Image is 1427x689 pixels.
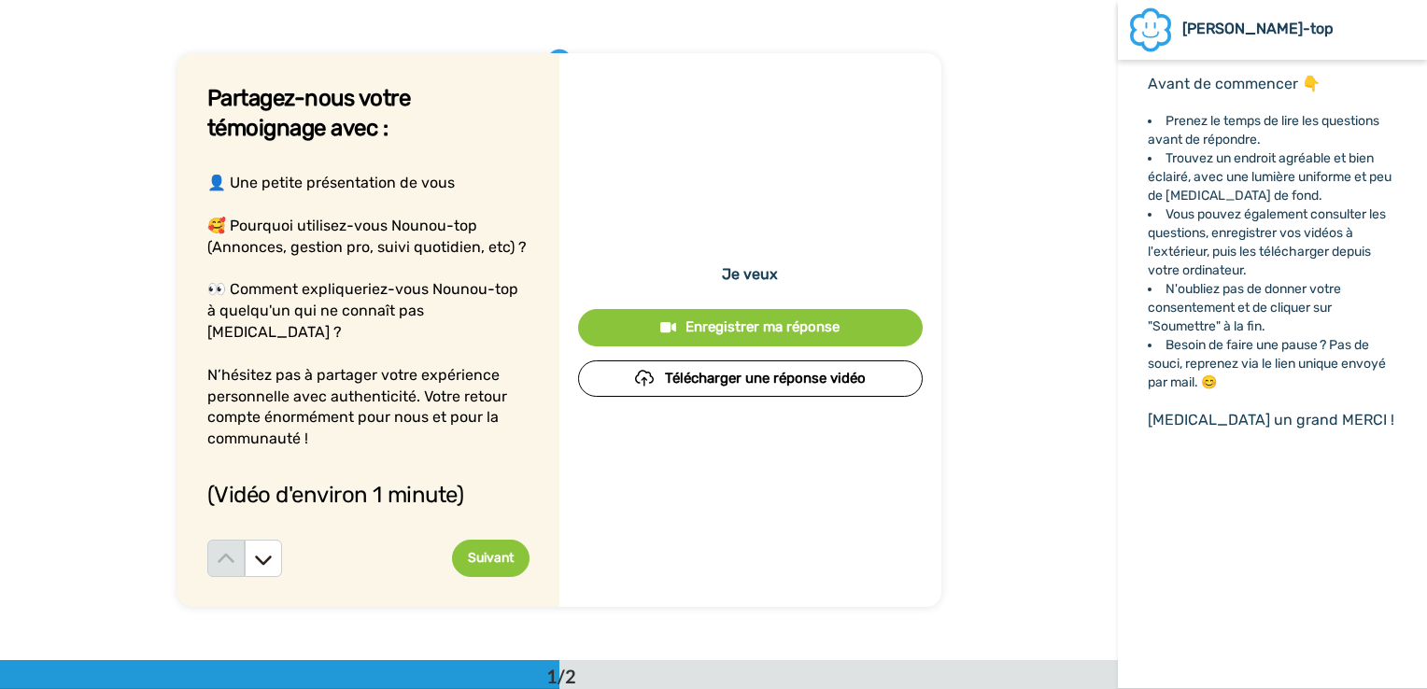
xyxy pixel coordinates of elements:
span: 👀 Comment expliqueriez-vous Nounou-top à quelqu'un qui ne connaît pas [MEDICAL_DATA] ? [207,280,522,341]
button: Télécharger une réponse vidéo [578,360,923,397]
span: Besoin de faire une pause ? Pas de souci, reprenez via le lien unique envoyé par mail. 😊 [1148,337,1389,390]
img: Profile Image [1128,7,1173,52]
span: 👤 Une petite présentation de vous [207,174,455,191]
div: [PERSON_NAME]-top [1182,20,1426,37]
p: Je veux [722,263,778,286]
span: Vous pouvez également consulter les questions, enregistrer vos vidéos à l'extérieur, puis les tél... [1148,206,1389,278]
div: 1/2 [516,663,606,689]
span: 🥰 Pourquoi utilisez-vous Nounou-top (Annonces, gestion pro, suivi quotidien, etc) ? [207,217,527,256]
span: Prenez le temps de lire les questions avant de répondre. [1148,113,1382,148]
span: Trouvez un endroit agréable et bien éclairé, avec une lumière uniforme et peu de [MEDICAL_DATA] d... [1148,150,1394,204]
button: Enregistrer ma réponse [578,309,923,345]
span: Partagez-nous votre témoignage avec : [207,85,415,141]
span: (Vidéo d'environ 1 minute) [207,482,464,508]
span: N’hésitez pas à partager votre expérience personnelle avec authenticité. Votre retour compte énor... [207,366,511,448]
span: Avant de commencer 👇 [1148,75,1321,92]
button: Suivant [452,540,530,577]
span: N'oubliez pas de donner votre consentement et de cliquer sur "Soumettre" à la fin. [1148,281,1344,334]
span: [MEDICAL_DATA] un grand MERCI ! [1148,411,1394,429]
div: Enregistrer ma réponse [593,317,908,337]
